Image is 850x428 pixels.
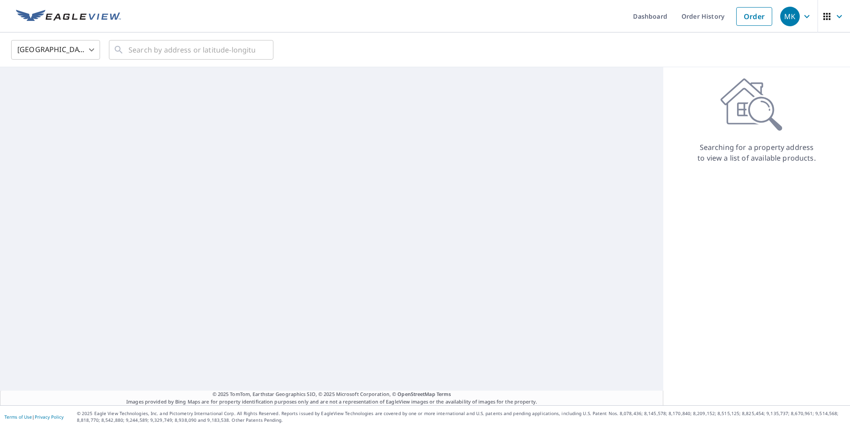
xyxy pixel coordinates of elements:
a: Terms [437,391,451,397]
span: © 2025 TomTom, Earthstar Geographics SIO, © 2025 Microsoft Corporation, © [212,391,451,398]
a: Privacy Policy [35,414,64,420]
p: | [4,414,64,420]
input: Search by address or latitude-longitude [128,37,255,62]
a: Terms of Use [4,414,32,420]
a: Order [736,7,772,26]
img: EV Logo [16,10,121,23]
p: Searching for a property address to view a list of available products. [697,142,816,163]
div: [GEOGRAPHIC_DATA] [11,37,100,62]
a: OpenStreetMap [397,391,435,397]
p: © 2025 Eagle View Technologies, Inc. and Pictometry International Corp. All Rights Reserved. Repo... [77,410,846,424]
div: MK [780,7,800,26]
